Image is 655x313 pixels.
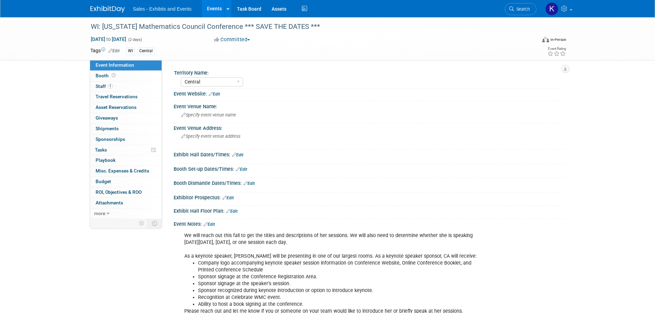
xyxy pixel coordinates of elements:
[96,73,117,78] span: Booth
[174,101,565,110] div: Event Venue Name:
[90,92,162,102] a: Travel Reservations
[174,219,565,228] div: Event Notes:
[96,94,138,99] span: Travel Reservations
[88,21,526,33] div: WI: [US_STATE] Mathematics Council Conference *** SAVE THE DATES ***
[505,3,536,15] a: Search
[148,219,162,228] td: Toggle Event Tabs
[226,209,238,214] a: Edit
[90,166,162,176] a: Misc. Expenses & Credits
[136,219,148,228] td: Personalize Event Tab Strip
[174,206,565,215] div: Exhibit Hall Floor Plan:
[96,83,113,89] span: Staff
[174,164,565,173] div: Booth Set-up Dates/Times:
[94,211,105,216] span: more
[133,6,192,12] span: Sales - Exhibits and Events
[547,47,566,51] div: Event Rating
[96,104,137,110] span: Asset Reservations
[198,287,485,294] li: Sponsor recognized during keynote introduction or option to introduce keynote.
[198,280,485,287] li: Sponsor signage at the speaker’s session.
[90,113,162,123] a: Giveaways
[243,181,255,186] a: Edit
[222,195,234,200] a: Edit
[105,36,112,42] span: to
[90,60,162,70] a: Event Information
[96,179,111,184] span: Budget
[90,177,162,187] a: Budget
[174,178,565,187] div: Booth Dismantle Dates/Times:
[96,126,119,131] span: Shipments
[90,155,162,166] a: Playbook
[212,36,253,43] button: Committed
[198,260,485,273] li: Company logo accompanying keynote speaker session information on Conference Website, Online Confe...
[96,115,118,121] span: Giveaways
[90,134,162,145] a: Sponsorships
[108,83,113,89] span: 1
[174,89,565,98] div: Event Website:
[204,222,215,227] a: Edit
[542,37,549,42] img: Format-Inperson.png
[198,294,485,301] li: Recognition at Celebrate WMC event.
[90,198,162,208] a: Attachments
[90,81,162,92] a: Staff1
[96,168,149,174] span: Misc. Expenses & Credits
[96,136,125,142] span: Sponsorships
[96,189,142,195] span: ROI, Objectives & ROO
[96,62,134,68] span: Event Information
[181,134,240,139] span: Specify event venue address
[90,102,162,113] a: Asset Reservations
[90,6,125,13] img: ExhibitDay
[174,68,562,76] div: Territory Name:
[90,124,162,134] a: Shipments
[90,71,162,81] a: Booth
[90,145,162,155] a: Tasks
[90,209,162,219] a: more
[198,301,485,308] li: Ability to host a book signing at the conference.
[90,187,162,198] a: ROI, Objectives & ROO
[236,167,247,172] a: Edit
[174,149,565,158] div: Exhibit Hall Dates/Times:
[108,48,120,53] a: Edit
[126,47,135,55] div: WI
[90,36,127,42] span: [DATE] [DATE]
[550,37,566,42] div: In-Person
[96,200,123,205] span: Attachments
[128,37,142,42] span: (2 days)
[232,153,243,157] a: Edit
[545,2,558,15] img: Kara Haven
[95,147,107,153] span: Tasks
[110,73,117,78] span: Booth not reserved yet
[174,123,565,132] div: Event Venue Address:
[174,192,565,201] div: Exhibitor Prospectus:
[181,112,236,118] span: Specify event venue name
[90,47,120,55] td: Tags
[496,36,567,46] div: Event Format
[209,92,220,97] a: Edit
[137,47,155,55] div: Central
[198,273,485,280] li: Sponsor signage at the Conference Registration Area.
[514,7,530,12] span: Search
[96,157,116,163] span: Playbook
